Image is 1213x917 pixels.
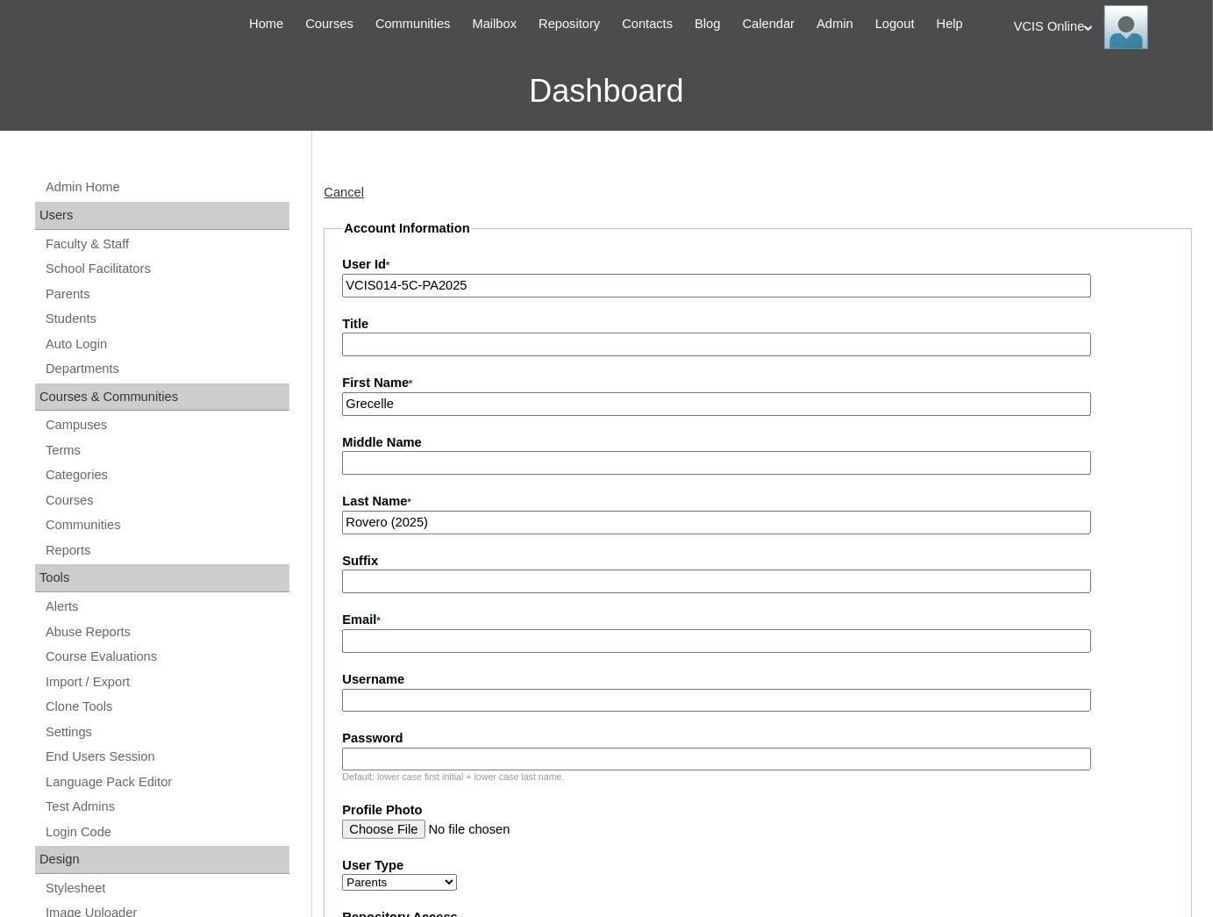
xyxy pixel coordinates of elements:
a: Departments [44,358,289,380]
label: User Id [342,255,1174,275]
span: Repository [539,14,600,34]
a: Language Pack Editor [44,771,289,793]
div: Courses & Communities [35,383,289,412]
div: Users [35,202,289,230]
a: Course Evaluations [44,646,289,668]
div: Tools [35,564,289,592]
a: Students [44,308,289,330]
a: Parents [44,283,289,305]
a: Mailbox [464,14,526,34]
a: Auto Login [44,333,289,355]
span: Courses [305,14,353,34]
span: Blog [695,14,720,34]
label: Last Name [342,492,1174,512]
label: User Type [342,856,1174,875]
a: Stylesheet [44,878,289,899]
span: Mailbox [473,14,517,34]
a: Home [240,14,292,34]
a: School Facilitators [44,258,289,280]
a: Test Admins [44,796,289,818]
a: Communities [367,14,460,34]
span: Contacts [622,14,673,34]
label: Username [342,670,1174,689]
a: Admin [808,14,862,34]
a: Alerts [44,596,289,618]
legend: Account Information [342,219,471,238]
a: Help [928,14,972,34]
label: Email [342,611,1174,630]
div: VCIS Online [1014,5,1195,49]
a: Logout [867,14,924,34]
a: Reports [44,540,289,562]
div: Design [35,846,289,874]
img: VCIS Online Admin [1104,5,1148,49]
span: Admin [817,14,853,34]
a: Courses [296,14,362,34]
a: Calendar [734,14,803,34]
a: Communities [44,514,289,536]
span: Home [249,14,283,34]
a: Login Code [44,821,289,843]
h3: Dashboard [9,52,1204,131]
a: Repository [530,14,609,34]
span: Calendar [743,14,795,34]
a: Faculty & Staff [44,233,289,255]
a: Blog [686,14,729,34]
label: Middle Name [342,433,1174,452]
div: Default: lower case first initial + lower case last name. [342,770,1174,784]
a: Terms [44,440,289,462]
a: Admin Home [44,176,289,198]
a: Courses [44,490,289,512]
span: Logout [875,14,915,34]
label: Password [342,729,1174,748]
span: Help [937,14,963,34]
span: Communities [375,14,451,34]
a: Contacts [613,14,681,34]
a: End Users Session [44,746,289,768]
a: Import / Export [44,671,289,693]
label: First Name [342,374,1174,393]
label: Title [342,315,1174,333]
a: Categories [44,464,289,486]
a: Campuses [44,414,289,436]
a: Cancel [324,185,364,199]
label: Suffix [342,552,1174,570]
a: Settings [44,721,289,743]
label: Profile Photo [342,801,1174,820]
a: Abuse Reports [44,621,289,643]
a: Clone Tools [44,696,289,718]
